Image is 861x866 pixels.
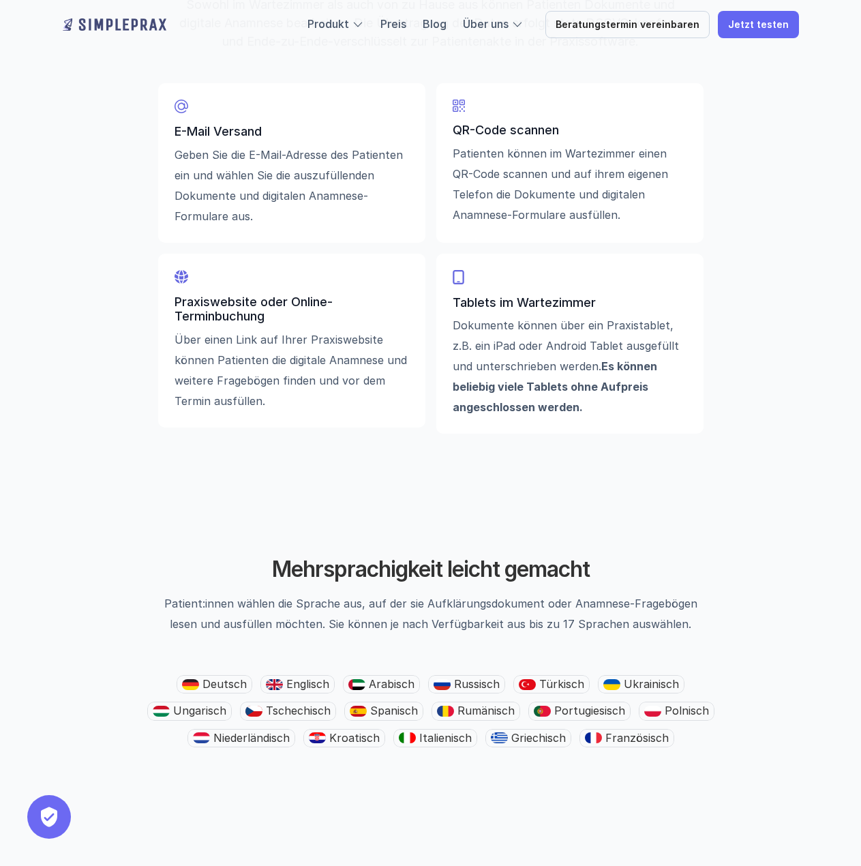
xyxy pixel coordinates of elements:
p: QR-Code scannen [453,123,687,138]
img: Englisch [266,679,283,690]
p: Englisch [286,678,329,691]
img: Frankreich [585,732,602,743]
p: Rumänisch [457,704,515,717]
p: Ungarisch [173,704,226,717]
img: Ukraine [603,679,620,690]
p: Tablets im Wartezimmer [453,295,687,310]
p: Über einen Link auf Ihrer Praxiswebsite können Patienten die digitale Anamnese und weitere Frageb... [175,329,409,411]
p: Italienisch [419,732,472,745]
strong: Es können beliebig viele Tablets ohne Aufpreis angeschlossen werden. [453,359,660,414]
p: Patienten können im Wartezimmer einen QR-Code scannen und auf ihrem eigenen Telefon die Dokumente... [453,143,687,224]
img: Griechenland [491,732,508,743]
p: Niederländisch [213,732,290,745]
img: Arabisch [348,679,365,690]
img: Rumänien [437,706,454,717]
a: Über uns [463,17,509,31]
a: Produkt [307,17,349,31]
img: Ungarn [153,706,170,717]
img: Deutsch [182,679,199,690]
img: Tschechien [245,706,262,717]
img: Portugal [534,706,551,717]
p: Beratungstermin vereinbaren [556,19,699,31]
p: Dokumente können über ein Praxistablet, z.B. ein iPad oder Android Tablet ausgefüllt und untersch... [453,315,687,417]
p: Russisch [454,678,500,691]
p: Spanisch [370,704,418,717]
p: Französisch [605,732,669,745]
p: Tschechisch [266,704,331,717]
img: Polen [644,706,661,717]
p: E-Mail Versand [175,124,409,139]
img: Italien [399,732,416,743]
p: Ukrainisch [624,678,679,691]
p: Türkisch [539,678,584,691]
a: Jetzt testen [718,11,799,38]
img: Spanien [350,706,367,717]
p: Jetzt testen [728,19,789,31]
img: Türkei [519,679,536,690]
a: Beratungstermin vereinbaren [545,11,710,38]
p: Kroatisch [329,732,380,745]
p: Patient:innen wählen die Sprache aus, auf der sie Aufklärungsdokument oder Anamnese-Fragebögen le... [158,593,704,634]
p: Geben Sie die E-Mail-Adresse des Patienten ein und wählen Sie die auszufüllenden Dokumente und di... [175,144,409,226]
p: Deutsch [202,678,247,691]
p: Griechisch [511,732,566,745]
img: Kroatien [309,732,326,743]
img: Russland [434,679,451,690]
p: Polnisch [665,704,709,717]
p: Arabisch [369,678,414,691]
p: Praxiswebsite oder Online-Terminbuchung [175,294,409,323]
img: Niederlande [193,732,210,743]
p: Portugiesisch [554,704,625,717]
a: Blog [423,17,447,31]
a: Preis [380,17,406,31]
h2: Mehrsprachigkeit leicht gemacht [63,556,799,582]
